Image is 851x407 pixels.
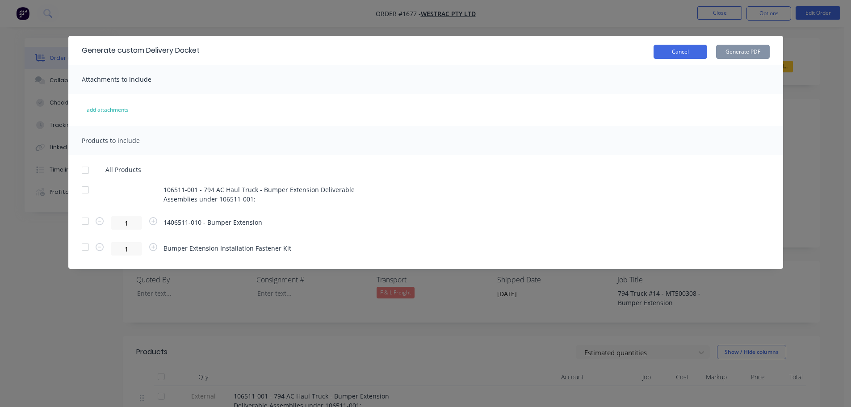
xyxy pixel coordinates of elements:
span: 1406511-010 - Bumper Extension [163,218,262,227]
div: Generate custom Delivery Docket [82,45,200,56]
span: Bumper Extension Installation Fastener Kit [163,243,291,253]
button: Generate PDF [716,45,770,59]
button: Cancel [654,45,707,59]
span: 106511-001 - 794 AC Haul Truck - Bumper Extension Deliverable Assemblies under 106511-001: [163,185,387,204]
span: All Products [105,165,147,174]
span: Attachments to include [82,75,151,84]
button: add attachments [77,103,138,117]
span: Products to include [82,136,140,145]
